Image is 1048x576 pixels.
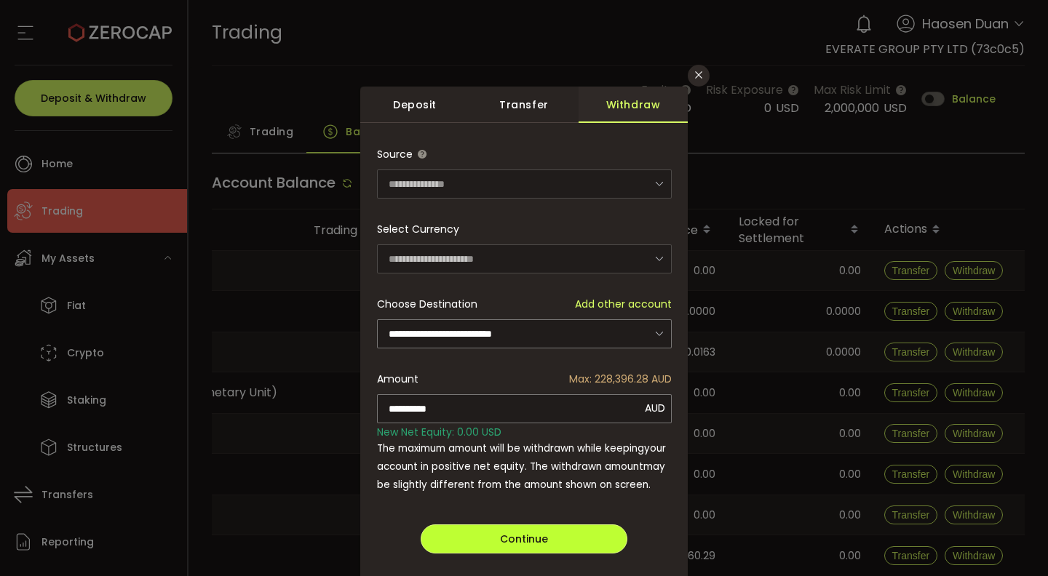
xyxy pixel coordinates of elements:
span: Amount [377,364,418,393]
span: Max: 228,396.28 AUD [569,364,672,393]
span: may be slightly different from the amount shown on screen. [377,460,665,492]
span: your account in positive net equity. The withdrawn amount [377,441,666,473]
label: Select Currency [377,222,459,236]
span: New Net Equity: 0.00 USD [377,425,501,439]
button: Continue [421,524,627,553]
span: Source [377,140,413,169]
span: Choose Destination [377,289,477,319]
span: AUD [645,401,665,415]
span: Continue [500,532,548,546]
span: The maximum amount will be withdrawn while keeping [377,441,644,455]
span: Add other account [575,289,672,319]
iframe: Chat Widget [875,419,1048,576]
